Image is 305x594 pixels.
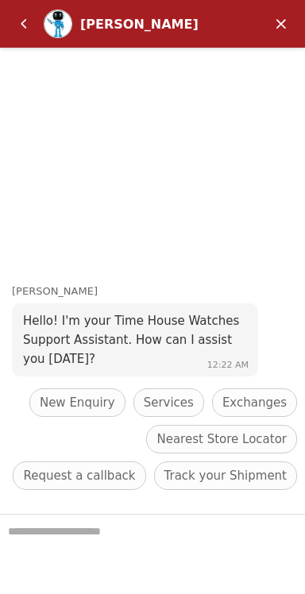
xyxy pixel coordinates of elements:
[146,425,297,453] div: Nearest Store Locator
[144,393,194,412] span: Services
[12,283,305,300] div: [PERSON_NAME]
[40,393,115,412] span: New Enquiry
[29,388,125,417] div: New Enquiry
[156,430,287,449] span: Nearest Store Locator
[207,360,249,370] span: 12:22 AM
[154,461,297,490] div: Track your Shipment
[212,388,297,417] div: Exchanges
[23,314,239,366] span: Hello! I'm your Time House Watches Support Assistant. How can I assist you [DATE]?
[23,466,135,485] span: Request a callback
[164,466,287,485] span: Track your Shipment
[44,10,71,37] img: Profile picture of Zoe
[80,17,216,32] div: [PERSON_NAME]
[222,393,287,412] span: Exchanges
[133,388,204,417] div: Services
[8,8,40,40] em: Back
[13,461,145,490] div: Request a callback
[265,8,297,40] em: Minimize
